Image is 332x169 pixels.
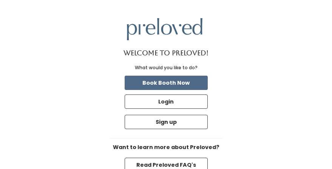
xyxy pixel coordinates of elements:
[123,113,209,131] a: Sign up
[110,145,223,151] h6: Want to learn more about Preloved?
[125,76,208,90] button: Book Booth Now
[123,93,209,110] a: Login
[125,115,208,129] button: Sign up
[135,64,198,71] div: What would you like to do?
[125,94,208,109] button: Login
[124,49,208,57] h1: Welcome to Preloved!
[127,18,202,40] img: preloved logo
